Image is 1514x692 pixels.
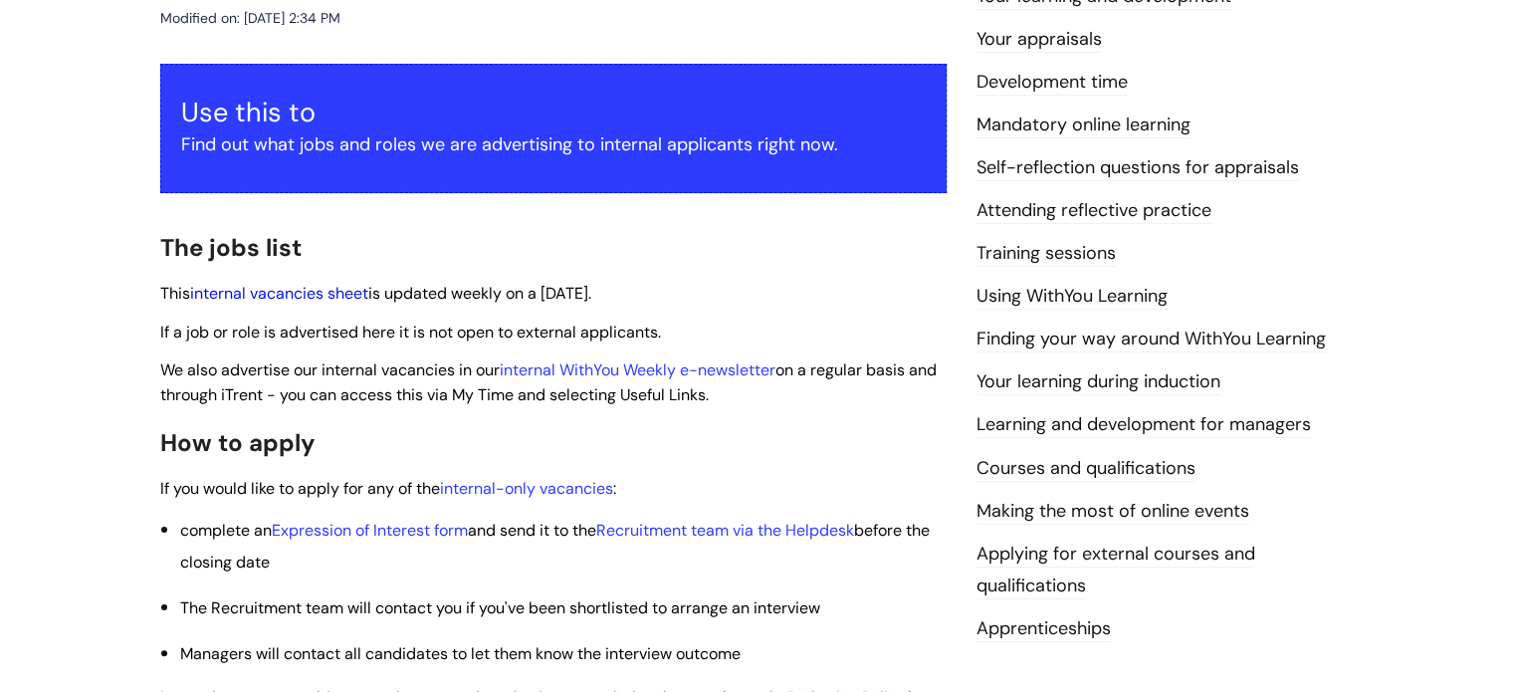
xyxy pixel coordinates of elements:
span: How to apply [160,427,316,458]
a: Applying for external courses and qualifications [976,542,1255,599]
span: We also advertise our internal vacancies in our on a regular basis and through iTrent - you can a... [160,359,937,405]
a: Expression of Interest form [272,520,468,541]
span: If a job or role is advertised here it is not open to external applicants. [160,322,661,343]
a: Mandatory online learning [976,113,1190,138]
a: Apprenticeships [976,616,1111,642]
a: Self-reflection questions for appraisals [976,155,1299,181]
a: Using WithYou Learning [976,284,1168,310]
a: internal-only vacancies [440,478,613,499]
a: Making the most of online events [976,499,1249,525]
a: internal WithYou Weekly e-newsletter [500,359,775,380]
a: Learning and development for managers [976,412,1311,438]
h3: Use this to [181,97,926,128]
a: Attending reflective practice [976,198,1211,224]
span: complete an [180,520,272,541]
a: Training sessions [976,241,1116,267]
span: losing date [189,552,270,573]
div: Modified on: [DATE] 2:34 PM [160,6,340,31]
p: Find out what jobs and roles we are advertising to internal applicants right now. [181,128,926,160]
span: The Recruitment team will contact you if you've been shortlisted to arrange an interview [180,597,820,618]
a: Your appraisals [976,27,1102,53]
a: internal vacancies sheet [190,283,368,304]
a: Development time [976,70,1128,96]
span: This is updated weekly on a [DATE]. [160,283,591,304]
span: and send it to the before the c [180,520,930,573]
a: Your learning during induction [976,369,1220,395]
a: Courses and qualifications [976,456,1195,482]
span: Managers will contact all candidates to let them know the interview outcome [180,643,741,664]
a: Recruitment team via the Helpdesk [596,520,854,541]
span: The jobs list [160,232,302,263]
span: If you would like to apply for any of the : [160,478,616,499]
a: Finding your way around WithYou Learning [976,327,1326,352]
